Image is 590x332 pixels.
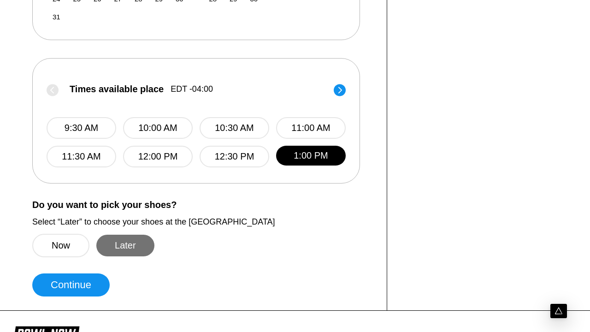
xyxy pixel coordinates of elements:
button: Continue [32,273,110,296]
button: 1:00 PM [276,146,346,166]
span: EDT -04:00 [171,84,213,94]
button: Now [32,234,89,257]
button: 11:00 AM [276,117,346,139]
button: 12:30 PM [200,146,269,167]
div: Choose Sunday, August 31st, 2025 [50,11,63,23]
button: 10:00 AM [123,117,193,139]
span: Times available place [70,84,164,94]
button: 11:30 AM [47,146,116,167]
button: Later [96,235,154,256]
button: 9:30 AM [47,117,116,139]
button: 12:00 PM [123,146,193,167]
button: 10:30 AM [200,117,269,139]
label: Do you want to pick your shoes? [32,200,373,210]
label: Select “Later” to choose your shoes at the [GEOGRAPHIC_DATA] [32,217,373,227]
